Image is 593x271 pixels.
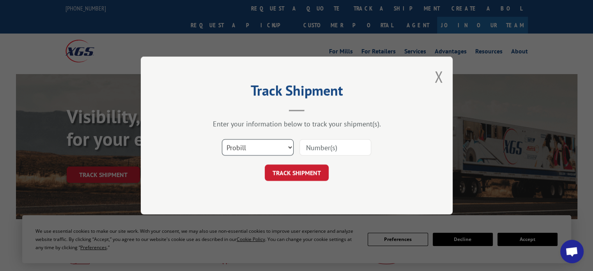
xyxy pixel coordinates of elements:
[299,139,371,156] input: Number(s)
[560,240,584,263] div: Open chat
[180,85,414,100] h2: Track Shipment
[434,66,443,87] button: Close modal
[265,165,329,181] button: TRACK SHIPMENT
[180,119,414,128] div: Enter your information below to track your shipment(s).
